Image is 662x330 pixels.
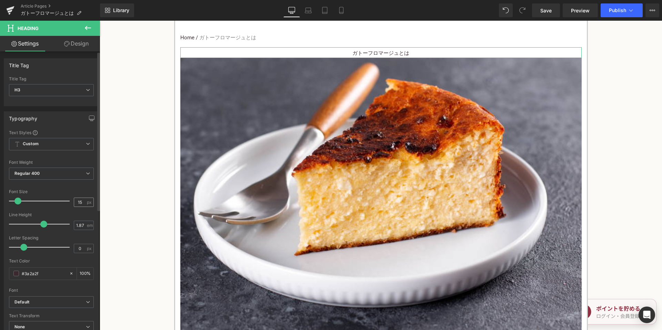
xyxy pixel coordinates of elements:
[499,3,513,17] button: Undo
[609,8,626,13] span: Publish
[14,87,20,92] b: H3
[23,141,39,147] b: Custom
[14,324,25,329] b: None
[81,12,95,22] a: Home
[571,7,590,14] span: Preview
[9,259,94,263] div: Text Color
[9,189,94,194] div: Font Size
[14,299,29,305] i: Default
[113,7,129,13] span: Library
[18,26,39,31] span: Heading
[81,37,482,313] img: ガトーフロマージュとは
[95,12,100,22] span: /
[9,313,94,318] div: Text Transform
[9,112,37,121] div: Typography
[87,200,93,204] span: px
[540,7,552,14] span: Save
[22,270,66,277] input: Color
[9,77,94,81] div: Title Tag
[300,3,317,17] a: Laptop
[81,8,482,26] nav: breadcrumbs
[645,3,659,17] button: More
[601,3,643,17] button: Publish
[9,212,94,217] div: Line Height
[81,28,482,37] h3: ガトーフロマージュとは
[9,59,29,68] div: Title Tag
[333,3,350,17] a: Mobile
[317,3,333,17] a: Tablet
[283,3,300,17] a: Desktop
[87,223,93,228] span: em
[639,307,655,323] div: Open Intercom Messenger
[14,171,40,176] b: Regular 400
[563,3,598,17] a: Preview
[87,246,93,251] span: px
[515,3,529,17] button: Redo
[9,160,94,165] div: Font Weight
[51,36,101,51] a: Design
[100,3,134,17] a: New Library
[21,10,74,16] span: ガトーフロマージュとは
[21,3,100,9] a: Article Pages
[77,268,93,280] div: %
[9,130,94,135] div: Text Styles
[9,236,94,240] div: Letter Spacing
[9,288,94,293] div: Font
